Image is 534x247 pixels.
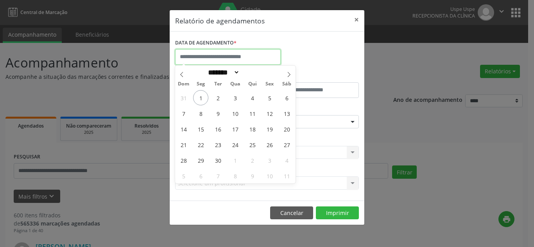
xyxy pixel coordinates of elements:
span: Setembro 17, 2025 [228,121,243,137]
input: Year [240,68,265,76]
span: Setembro 20, 2025 [279,121,294,137]
span: Setembro 2, 2025 [210,90,226,105]
span: Setembro 3, 2025 [228,90,243,105]
span: Setembro 4, 2025 [245,90,260,105]
span: Setembro 30, 2025 [210,153,226,168]
span: Outubro 4, 2025 [279,153,294,168]
select: Month [205,68,240,76]
span: Outubro 5, 2025 [176,168,191,183]
span: Ter [210,82,227,87]
span: Outubro 6, 2025 [193,168,208,183]
span: Setembro 13, 2025 [279,106,294,121]
button: Close [349,10,364,29]
span: Setembro 26, 2025 [262,137,277,152]
span: Setembro 15, 2025 [193,121,208,137]
label: DATA DE AGENDAMENTO [175,37,237,49]
span: Setembro 6, 2025 [279,90,294,105]
span: Setembro 10, 2025 [228,106,243,121]
span: Agosto 31, 2025 [176,90,191,105]
span: Qua [227,82,244,87]
span: Setembro 11, 2025 [245,106,260,121]
span: Sáb [278,82,296,87]
button: Cancelar [270,206,313,220]
button: Imprimir [316,206,359,220]
span: Setembro 16, 2025 [210,121,226,137]
span: Outubro 9, 2025 [245,168,260,183]
span: Outubro 2, 2025 [245,153,260,168]
span: Outubro 1, 2025 [228,153,243,168]
span: Sex [261,82,278,87]
span: Setembro 29, 2025 [193,153,208,168]
span: Outubro 10, 2025 [262,168,277,183]
span: Setembro 5, 2025 [262,90,277,105]
span: Setembro 21, 2025 [176,137,191,152]
label: ATÉ [269,70,359,82]
span: Outubro 8, 2025 [228,168,243,183]
span: Setembro 24, 2025 [228,137,243,152]
span: Qui [244,82,261,87]
span: Setembro 9, 2025 [210,106,226,121]
span: Setembro 1, 2025 [193,90,208,105]
span: Setembro 8, 2025 [193,106,208,121]
span: Outubro 3, 2025 [262,153,277,168]
span: Outubro 11, 2025 [279,168,294,183]
span: Setembro 14, 2025 [176,121,191,137]
span: Outubro 7, 2025 [210,168,226,183]
span: Setembro 12, 2025 [262,106,277,121]
span: Dom [175,82,192,87]
span: Setembro 27, 2025 [279,137,294,152]
span: Setembro 18, 2025 [245,121,260,137]
h5: Relatório de agendamentos [175,16,265,26]
span: Setembro 22, 2025 [193,137,208,152]
span: Setembro 28, 2025 [176,153,191,168]
span: Setembro 23, 2025 [210,137,226,152]
span: Setembro 25, 2025 [245,137,260,152]
span: Setembro 19, 2025 [262,121,277,137]
span: Seg [192,82,210,87]
span: Setembro 7, 2025 [176,106,191,121]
